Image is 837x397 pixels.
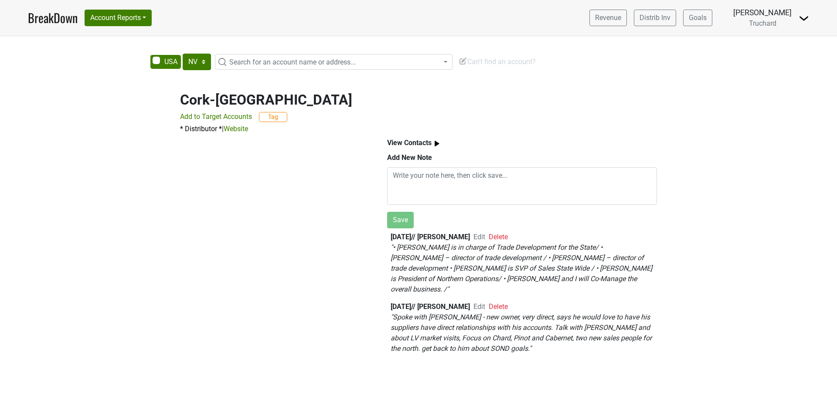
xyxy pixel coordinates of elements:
span: Edit [473,233,485,241]
span: Delete [489,302,508,311]
a: Revenue [589,10,627,26]
span: Search for an account name or address... [229,58,356,66]
button: Save [387,212,414,228]
img: Dropdown Menu [799,13,809,24]
b: Add New Note [387,153,432,162]
a: BreakDown [28,9,78,27]
b: [DATE] // [PERSON_NAME] [391,302,470,311]
b: [DATE] // [PERSON_NAME] [391,233,470,241]
a: Distrib Inv [634,10,676,26]
div: [PERSON_NAME] [733,7,792,18]
b: View Contacts [387,139,432,147]
img: arrow_right.svg [432,138,442,149]
em: " • [PERSON_NAME] is in charge of Trade Development for the State/ • [PERSON_NAME] – director of ... [391,243,652,293]
a: Goals [683,10,712,26]
span: Edit [473,302,485,311]
span: Can't find an account? [459,58,536,66]
a: * Distributor * [180,125,222,133]
em: " Spoke with [PERSON_NAME] - new owner, very direct, says he would love to have his suppliers hav... [391,313,652,353]
button: Tag [259,112,287,122]
span: Truchard [749,19,776,27]
a: Website [224,125,248,133]
button: Account Reports [85,10,152,26]
span: Delete [489,233,508,241]
img: Edit [459,57,467,65]
p: | [180,124,657,134]
h2: Cork-[GEOGRAPHIC_DATA] [180,92,657,108]
span: Add to Target Accounts [180,112,252,121]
